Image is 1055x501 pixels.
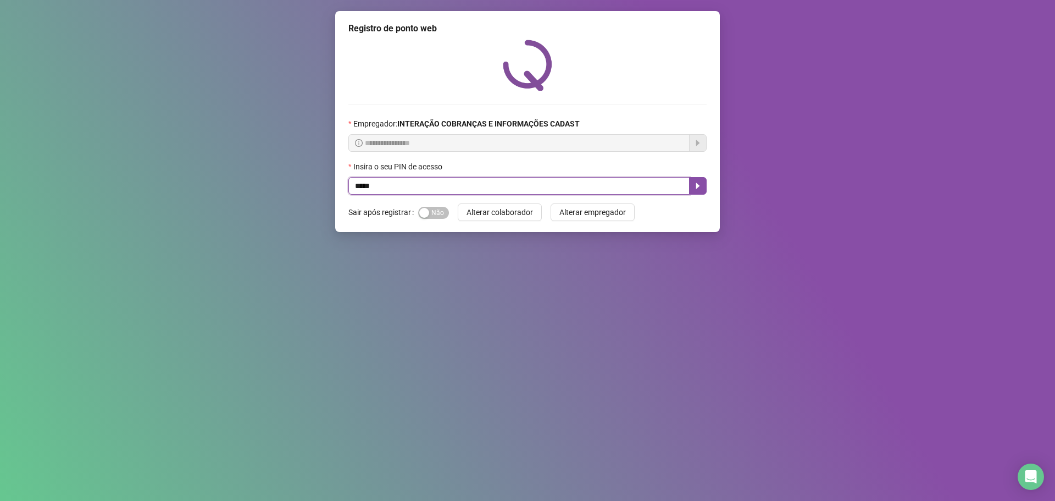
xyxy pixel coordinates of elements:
[353,118,580,130] span: Empregador :
[355,139,363,147] span: info-circle
[348,203,418,221] label: Sair após registrar
[467,206,533,218] span: Alterar colaborador
[551,203,635,221] button: Alterar empregador
[693,181,702,190] span: caret-right
[348,22,707,35] div: Registro de ponto web
[458,203,542,221] button: Alterar colaborador
[397,119,580,128] strong: INTERAÇÃO COBRANÇAS E INFORMAÇÕES CADAST
[1018,464,1044,490] div: Open Intercom Messenger
[348,161,449,173] label: Insira o seu PIN de acesso
[503,40,552,91] img: QRPoint
[559,206,626,218] span: Alterar empregador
